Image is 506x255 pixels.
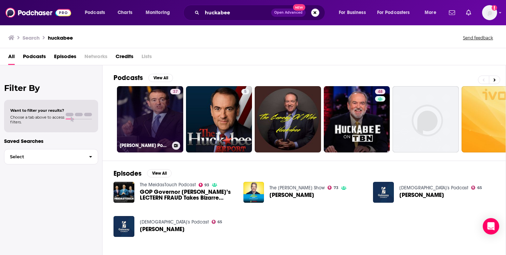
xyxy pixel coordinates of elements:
[482,5,497,20] img: User Profile
[4,155,83,159] span: Select
[186,86,252,152] a: 5
[420,7,445,18] button: open menu
[399,192,444,198] span: [PERSON_NAME]
[463,7,474,18] a: Show notifications dropdown
[373,7,420,18] button: open menu
[334,186,338,189] span: 73
[140,189,235,201] a: GOP Governor Huckabee’s LECTERN FRAUD Takes Bizarre TWIST
[147,169,172,177] button: View All
[399,185,468,191] a: Gateway Church's Podcast
[244,89,247,95] span: 5
[114,73,143,82] h2: Podcasts
[117,86,183,152] a: 37[PERSON_NAME] Podcast
[141,7,179,18] button: open menu
[471,186,482,190] a: 65
[274,11,303,14] span: Open Advanced
[334,7,374,18] button: open menu
[140,182,196,188] a: The MeidasTouch Podcast
[140,219,209,225] a: Gateway Church's Podcast
[118,8,132,17] span: Charts
[10,115,64,124] span: Choose a tab above to access filters.
[217,220,222,224] span: 65
[116,51,133,65] a: Credits
[146,8,170,17] span: Monitoring
[140,189,235,201] span: GOP Governor [PERSON_NAME]’s LECTERN FRAUD Takes Bizarre TWIST
[269,192,314,198] a: Mike Huckabee
[378,89,383,95] span: 48
[8,51,15,65] a: All
[54,51,76,65] a: Episodes
[204,184,209,187] span: 93
[120,143,169,148] h3: [PERSON_NAME] Podcast
[4,138,98,144] p: Saved Searches
[85,8,105,17] span: Podcasts
[148,74,173,82] button: View All
[461,35,495,41] button: Send feedback
[142,51,152,65] span: Lists
[492,5,497,11] svg: Add a profile image
[324,86,390,152] a: 48
[483,218,499,234] div: Open Intercom Messenger
[84,51,107,65] span: Networks
[375,89,385,94] a: 48
[113,7,136,18] a: Charts
[425,8,436,17] span: More
[114,169,172,178] a: EpisodesView All
[328,186,338,190] a: 73
[10,108,64,113] span: Want to filter your results?
[377,8,410,17] span: For Podcasters
[170,89,181,94] a: 37
[23,35,40,41] h3: Search
[482,5,497,20] span: Logged in as lori.heiselman
[4,149,98,164] button: Select
[4,83,98,93] h2: Filter By
[241,89,249,94] a: 5
[202,7,271,18] input: Search podcasts, credits, & more...
[114,169,142,178] h2: Episodes
[199,183,210,187] a: 93
[48,35,73,41] h3: huckabee
[114,73,173,82] a: PodcastsView All
[399,192,444,198] a: Mike Huckabee
[293,4,305,11] span: New
[243,182,264,203] img: Mike Huckabee
[190,5,332,21] div: Search podcasts, credits, & more...
[23,51,46,65] a: Podcasts
[5,6,71,19] img: Podchaser - Follow, Share and Rate Podcasts
[173,89,178,95] span: 37
[269,192,314,198] span: [PERSON_NAME]
[373,182,394,203] img: Mike Huckabee
[446,7,458,18] a: Show notifications dropdown
[140,226,185,232] span: [PERSON_NAME]
[271,9,306,17] button: Open AdvancedNew
[339,8,366,17] span: For Business
[114,216,134,237] img: Mike Huckabee
[140,226,185,232] a: Mike Huckabee
[80,7,114,18] button: open menu
[477,186,482,189] span: 65
[482,5,497,20] button: Show profile menu
[212,220,223,224] a: 65
[114,182,134,203] img: GOP Governor Huckabee’s LECTERN FRAUD Takes Bizarre TWIST
[269,185,325,191] a: The Eric Metaxas Show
